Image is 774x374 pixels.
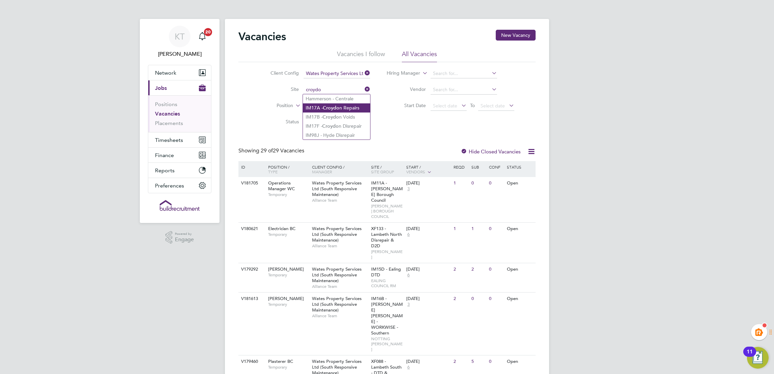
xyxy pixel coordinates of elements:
div: [DATE] [406,180,450,186]
div: 11 [747,352,753,360]
span: 29 Vacancies [261,147,304,154]
span: Network [155,70,176,76]
button: Open Resource Center, 11 new notifications [747,347,769,369]
span: To [468,101,477,110]
button: New Vacancy [496,30,536,41]
span: 6 [406,232,411,238]
span: Type [268,169,278,174]
button: Preferences [148,178,211,193]
b: Croydo [323,105,339,111]
span: Temporary [268,365,309,370]
div: Jobs [148,95,211,132]
div: Showing [238,147,306,154]
label: Position [254,102,293,109]
div: 0 [487,177,505,190]
a: Placements [155,120,183,126]
div: ID [239,161,263,173]
div: Open [505,223,535,235]
b: Croydo [322,123,339,129]
span: Vendors [406,169,425,174]
span: Alliance Team [312,243,368,249]
span: KT [175,32,185,41]
div: Position / [263,161,310,177]
div: 1 [452,223,469,235]
label: Client Config [260,70,299,76]
div: [DATE] [406,359,450,365]
a: 20 [196,26,209,47]
div: V180621 [239,223,263,235]
span: Temporary [268,192,309,197]
input: Search for... [304,85,370,95]
span: NOTTING [PERSON_NAME] [371,336,403,352]
span: [PERSON_NAME] [268,296,304,301]
li: IM17A - n Repairs [303,103,370,113]
li: IM17F - n Disrepair [303,122,370,131]
button: Reports [148,163,211,178]
div: 0 [470,293,487,305]
button: Jobs [148,80,211,95]
div: Open [505,355,535,368]
div: Open [505,177,535,190]
span: Powered by [175,231,194,237]
nav: Main navigation [140,19,220,223]
span: Finance [155,152,174,158]
label: Vendor [387,86,426,92]
span: 6 [406,272,411,278]
span: Preferences [155,182,184,189]
div: Open [505,263,535,276]
span: Kiera Troutt [148,50,211,58]
label: Start Date [387,102,426,108]
span: Reports [155,167,175,174]
label: Hide Closed Vacancies [461,148,521,155]
span: Wates Property Services Ltd (South Responsive Maintenance) [312,296,362,313]
div: V179292 [239,263,263,276]
a: Powered byEngage [165,231,194,244]
span: Site Group [371,169,394,174]
div: Client Config / [310,161,369,177]
div: 2 [470,263,487,276]
span: IM15D - Ealing DTD [371,266,401,278]
span: IM11A - [PERSON_NAME] Borough Council [371,180,403,203]
label: Hiring Manager [381,70,420,77]
div: Site / [369,161,405,177]
li: Hammerson - Centrale [303,94,370,103]
span: Wates Property Services Ltd (South Responsive Maintenance) [312,266,362,283]
span: 3 [406,186,411,192]
input: Search for... [431,69,497,78]
input: Search for... [431,85,497,95]
span: Timesheets [155,137,183,143]
span: Electrician BC [268,226,295,231]
div: 0 [470,177,487,190]
div: [DATE] [406,267,450,272]
span: Select date [433,103,457,109]
div: [DATE] [406,226,450,232]
div: 0 [487,293,505,305]
div: 2 [452,355,469,368]
a: Vacancies [155,110,180,117]
div: Sub [470,161,487,173]
div: 0 [487,355,505,368]
div: Start / [405,161,452,178]
span: Wates Property Services Ltd (South Responsive Maintenance) [312,226,362,243]
a: Positions [155,101,177,107]
span: IM16B - [PERSON_NAME] [PERSON_NAME] - WORKWISE - Southern [371,296,403,335]
div: 2 [452,293,469,305]
span: 29 of [261,147,273,154]
div: 2 [452,263,469,276]
div: 0 [487,223,505,235]
span: [PERSON_NAME] [268,266,304,272]
div: Status [505,161,535,173]
span: EALING COUNCIL RM [371,278,403,289]
li: All Vacancies [402,50,437,62]
h2: Vacancies [238,30,286,43]
li: IM17B - n Voids [303,113,370,122]
span: Alliance Team [312,198,368,203]
input: Search for... [304,69,370,78]
a: Go to home page [148,200,211,211]
span: [PERSON_NAME] BOROUGH COUNCIL [371,203,403,219]
img: buildrec-logo-retina.png [160,200,200,211]
div: Open [505,293,535,305]
label: Site [260,86,299,92]
span: Temporary [268,272,309,278]
div: 1 [470,223,487,235]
